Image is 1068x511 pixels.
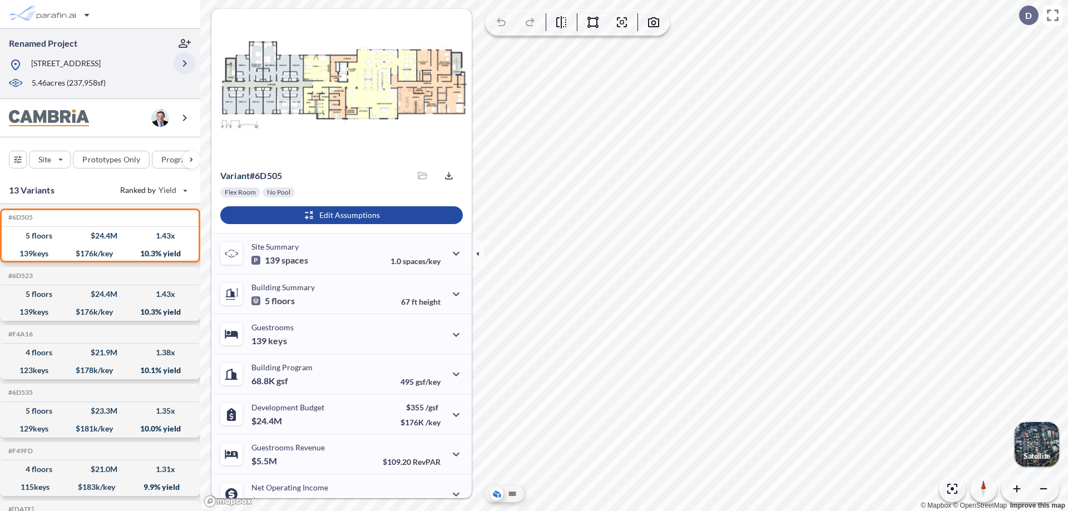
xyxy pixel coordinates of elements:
a: Mapbox homepage [204,495,253,508]
p: 139 [251,335,287,346]
img: user logo [151,109,169,127]
p: Edit Assumptions [319,210,380,221]
span: RevPAR [413,457,441,467]
span: /key [426,418,441,427]
p: $2.5M [251,495,279,507]
h5: Click to copy the code [6,272,33,280]
button: Edit Assumptions [220,206,463,224]
p: 13 Variants [9,183,55,197]
a: Improve this map [1010,502,1065,509]
span: floors [271,295,295,306]
span: margin [416,497,441,507]
button: Program [152,151,212,168]
p: Development Budget [251,403,324,412]
span: keys [268,335,287,346]
p: 5 [251,295,295,306]
button: Switcher ImageSatellite [1015,422,1059,467]
img: Switcher Image [1015,422,1059,467]
span: spaces [281,255,308,266]
p: 1.0 [390,256,441,266]
span: gsf [276,375,288,386]
p: Flex Room [225,188,256,197]
button: Site [29,151,71,168]
p: Prototypes Only [82,154,140,165]
p: 45.0% [393,497,441,507]
p: # 6d505 [220,170,282,181]
p: Site Summary [251,242,299,251]
p: Building Program [251,363,313,372]
p: Renamed Project [9,37,77,49]
p: 139 [251,255,308,266]
p: Building Summary [251,282,315,292]
p: $109.20 [383,457,441,467]
p: $5.5M [251,455,279,467]
p: Satellite [1023,452,1050,460]
p: 68.8K [251,375,288,386]
span: height [419,297,441,306]
p: $355 [400,403,441,412]
button: Ranked by Yield [111,181,195,199]
p: No Pool [267,188,290,197]
span: Variant [220,170,250,181]
button: Prototypes Only [73,151,150,168]
p: $24.4M [251,415,284,426]
span: ft [412,297,417,306]
button: Site Plan [506,487,519,500]
span: spaces/key [403,256,441,266]
p: 495 [400,377,441,386]
a: OpenStreetMap [953,502,1007,509]
span: /gsf [426,403,438,412]
p: Guestrooms [251,323,294,332]
p: 5.46 acres ( 237,958 sf) [32,77,106,90]
p: D [1025,11,1032,21]
span: Yield [159,185,177,196]
p: Program [161,154,192,165]
p: [STREET_ADDRESS] [31,58,101,72]
p: Site [38,154,51,165]
img: BrandImage [9,110,89,127]
p: Guestrooms Revenue [251,443,325,452]
h5: Click to copy the code [6,389,33,396]
p: Net Operating Income [251,483,328,492]
h5: Click to copy the code [6,214,33,221]
a: Mapbox [921,502,951,509]
p: 67 [401,297,441,306]
span: gsf/key [416,377,441,386]
button: Aerial View [490,487,503,500]
h5: Click to copy the code [6,447,33,455]
h5: Click to copy the code [6,330,33,338]
p: $176K [400,418,441,427]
